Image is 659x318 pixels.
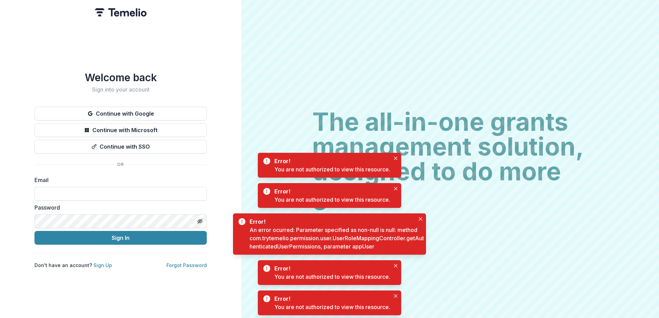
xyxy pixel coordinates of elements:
[274,264,387,273] div: Error!
[34,262,112,269] p: Don't have an account?
[392,184,400,193] button: Close
[194,216,205,227] button: Toggle password visibility
[93,262,112,268] a: Sign Up
[274,157,387,165] div: Error!
[34,71,207,84] h1: Welcome back
[34,140,207,153] button: Continue with SSO
[274,165,390,173] div: You are not authorized to view this resource.
[34,86,207,93] h2: Sign into your account
[274,195,390,204] div: You are not authorized to view this resource.
[250,218,423,226] div: Error!
[274,273,390,281] div: You are not authorized to view this resource.
[34,123,207,137] button: Continue with Microsoft
[274,295,387,303] div: Error!
[274,303,390,311] div: You are not authorized to view this resource.
[95,8,146,17] img: Temelio
[250,226,426,251] div: An error ocurred: Parameter specified as non-null is null: method com.trytemelio.permission.user....
[392,154,400,162] button: Close
[34,107,207,120] button: Continue with Google
[392,292,400,300] button: Close
[34,203,203,212] label: Password
[274,187,387,195] div: Error!
[34,231,207,245] button: Sign In
[392,262,400,270] button: Close
[416,215,425,223] button: Close
[166,262,207,268] a: Forgot Password
[34,176,203,184] label: Email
